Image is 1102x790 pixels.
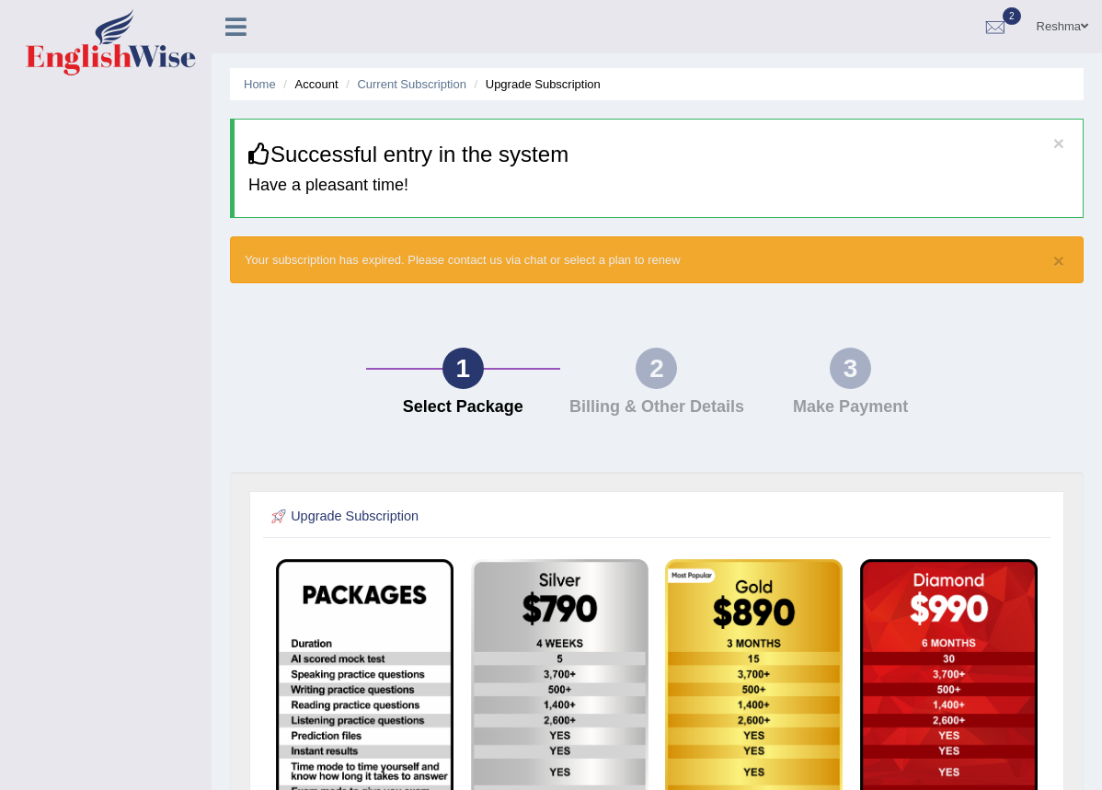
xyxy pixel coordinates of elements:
div: 1 [442,348,484,389]
h4: Select Package [375,398,551,417]
a: Current Subscription [357,77,466,91]
h4: Billing & Other Details [569,398,745,417]
div: 2 [636,348,677,389]
div: Your subscription has expired. Please contact us via chat or select a plan to renew [230,236,1084,283]
h4: Have a pleasant time! [248,177,1069,195]
button: × [1053,133,1064,153]
span: 2 [1003,7,1021,25]
button: × [1053,251,1064,270]
a: Home [244,77,276,91]
h3: Successful entry in the system [248,143,1069,166]
li: Upgrade Subscription [470,75,601,93]
h4: Make Payment [763,398,938,417]
h2: Upgrade Subscription [268,505,751,529]
div: 3 [830,348,871,389]
li: Account [279,75,338,93]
